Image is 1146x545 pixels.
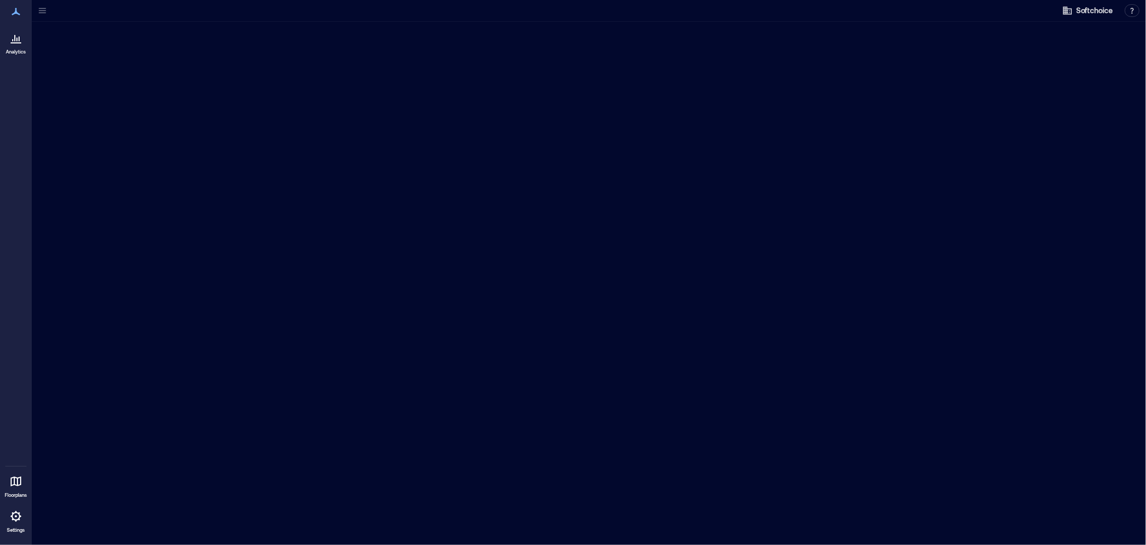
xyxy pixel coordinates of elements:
[2,469,30,502] a: Floorplans
[7,527,25,533] p: Settings
[1059,2,1116,19] button: Softchoice
[3,504,29,537] a: Settings
[5,492,27,498] p: Floorplans
[1076,5,1113,16] span: Softchoice
[6,49,26,55] p: Analytics
[3,25,29,58] a: Analytics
